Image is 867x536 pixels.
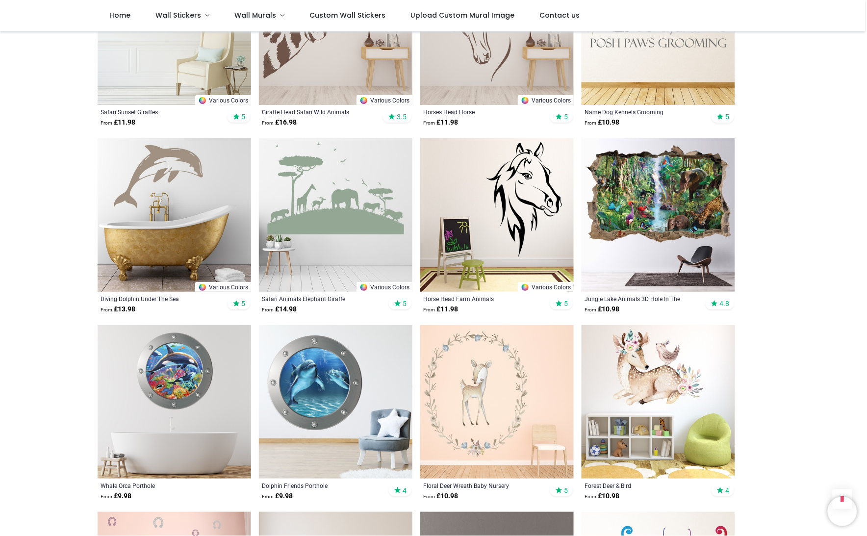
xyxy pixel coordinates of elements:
img: Color Wheel [359,283,368,292]
img: Diving Dolphin Under The Sea Wall Sticker [98,138,251,292]
strong: £ 11.98 [101,118,135,128]
span: 4.8 [720,299,730,308]
img: Color Wheel [198,96,207,105]
a: Various Colors [357,95,412,105]
span: From [262,307,274,312]
a: Floral Deer Wreath Baby Nursery [423,482,541,489]
span: Custom Wall Stickers [309,10,385,20]
strong: £ 10.98 [585,118,619,128]
a: Name Dog Kennels Grooming [585,108,703,116]
span: 5 [242,299,246,308]
a: Safari Animals Elephant Giraffe [262,295,380,303]
a: Various Colors [518,282,574,292]
a: Various Colors [195,95,251,105]
span: From [423,494,435,499]
a: Forest Deer & Bird [585,482,703,489]
a: Jungle Lake Animals 3D Hole In The [585,295,703,303]
a: Whale Orca Porthole [101,482,219,489]
span: From [423,120,435,126]
span: 4 [403,486,407,495]
span: 5 [564,299,568,308]
span: 5 [242,112,246,121]
a: Various Colors [357,282,412,292]
img: Color Wheel [198,283,207,292]
img: Jungle Lake Animals 3D Hole In The Wall Sticker [582,138,735,292]
span: From [101,120,112,126]
strong: £ 11.98 [423,118,458,128]
a: Various Colors [518,95,574,105]
span: From [101,494,112,499]
img: Safari Animals Elephant Giraffe Wall Sticker [259,138,412,292]
span: 5 [564,112,568,121]
img: Color Wheel [521,96,530,105]
span: From [585,120,596,126]
span: From [585,307,596,312]
a: Horse Head Farm Animals [423,295,541,303]
span: From [423,307,435,312]
span: From [262,120,274,126]
strong: £ 10.98 [585,491,619,501]
a: Safari Sunset Giraffes [101,108,219,116]
span: 5 [726,112,730,121]
span: Wall Murals [234,10,276,20]
span: Wall Stickers [155,10,201,20]
span: 3.5 [397,112,407,121]
strong: £ 9.98 [101,491,131,501]
span: From [262,494,274,499]
strong: £ 11.98 [423,305,458,314]
a: Various Colors [195,282,251,292]
img: Whale Orca Porthole Wall Sticker [98,325,251,479]
img: Floral Deer Wreath Baby Nursery Wall Sticker [420,325,574,479]
a: Giraffe Head Safari Wild Animals [262,108,380,116]
strong: £ 9.98 [262,491,293,501]
iframe: Brevo live chat [828,497,857,526]
img: Dolphin Friends Porthole Wall Sticker [259,325,412,479]
span: Home [109,10,130,20]
a: Dolphin Friends Porthole [262,482,380,489]
strong: £ 14.98 [262,305,297,314]
img: Color Wheel [359,96,368,105]
strong: £ 13.98 [101,305,135,314]
a: Horses Head Horse [423,108,541,116]
img: Forest Deer & Bird Wall Sticker [582,325,735,479]
span: Contact us [539,10,580,20]
span: 5 [564,486,568,495]
span: 5 [403,299,407,308]
span: From [585,494,596,499]
strong: £ 10.98 [423,491,458,501]
img: Color Wheel [521,283,530,292]
strong: £ 10.98 [585,305,619,314]
span: From [101,307,112,312]
span: 4 [726,486,730,495]
a: Diving Dolphin Under The Sea [101,295,219,303]
strong: £ 16.98 [262,118,297,128]
span: Upload Custom Mural Image [410,10,514,20]
img: Horse Head Farm Animals Wall Sticker [420,138,574,292]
